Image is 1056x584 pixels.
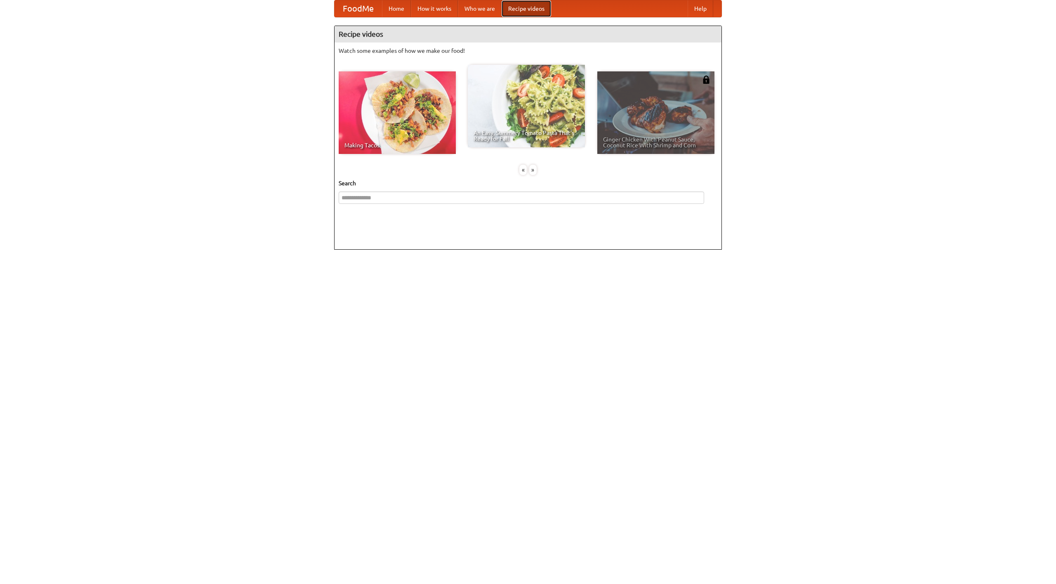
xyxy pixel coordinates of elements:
a: Who we are [458,0,502,17]
a: An Easy, Summery Tomato Pasta That's Ready for Fall [468,65,585,147]
span: An Easy, Summery Tomato Pasta That's Ready for Fall [474,130,579,142]
img: 483408.png [702,76,710,84]
h5: Search [339,179,717,187]
div: » [529,165,537,175]
a: Help [688,0,713,17]
a: FoodMe [335,0,382,17]
span: Making Tacos [344,142,450,148]
a: Home [382,0,411,17]
h4: Recipe videos [335,26,721,43]
a: How it works [411,0,458,17]
div: « [519,165,527,175]
a: Recipe videos [502,0,551,17]
p: Watch some examples of how we make our food! [339,47,717,55]
a: Making Tacos [339,71,456,154]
